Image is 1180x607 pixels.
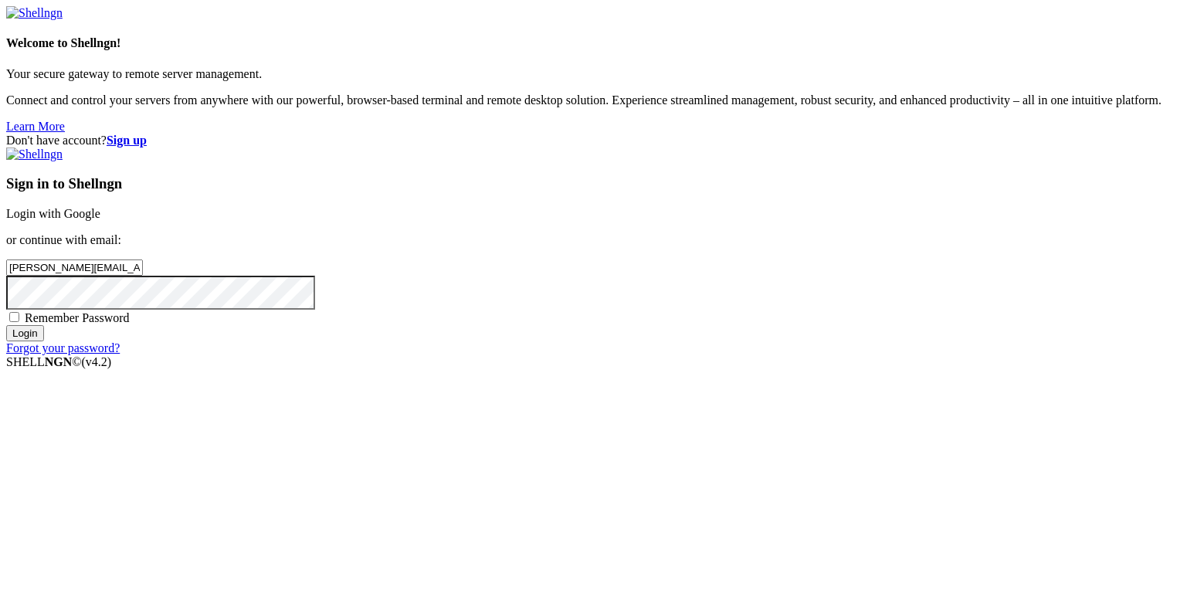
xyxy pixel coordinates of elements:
[6,148,63,161] img: Shellngn
[6,325,44,341] input: Login
[25,311,130,324] span: Remember Password
[6,207,100,220] a: Login with Google
[6,233,1174,247] p: or continue with email:
[6,341,120,354] a: Forgot your password?
[6,36,1174,50] h4: Welcome to Shellngn!
[107,134,147,147] a: Sign up
[6,93,1174,107] p: Connect and control your servers from anywhere with our powerful, browser-based terminal and remo...
[6,6,63,20] img: Shellngn
[6,120,65,133] a: Learn More
[6,67,1174,81] p: Your secure gateway to remote server management.
[45,355,73,368] b: NGN
[6,355,111,368] span: SHELL ©
[9,312,19,322] input: Remember Password
[6,175,1174,192] h3: Sign in to Shellngn
[82,355,112,368] span: 4.2.0
[6,259,143,276] input: Email address
[6,134,1174,148] div: Don't have account?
